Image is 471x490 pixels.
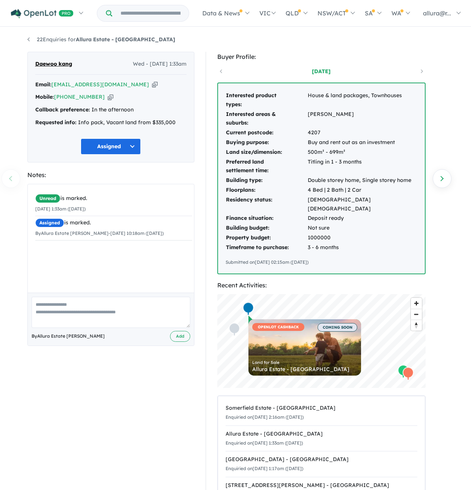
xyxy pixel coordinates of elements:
td: Buying purpose: [226,138,307,147]
div: In the afternoon [35,105,187,114]
td: Property budget: [226,233,307,243]
div: Buyer Profile: [217,52,426,62]
td: 1000000 [307,233,417,243]
td: Finance situation: [226,213,307,223]
strong: Allura Estate - [GEOGRAPHIC_DATA] [76,36,175,43]
span: Daewoo kang [35,60,72,69]
td: [PERSON_NAME] [307,110,417,128]
small: [DATE] 1:33am ([DATE]) [35,206,86,212]
td: 4207 [307,128,417,138]
a: 22Enquiries forAllura Estate - [GEOGRAPHIC_DATA] [27,36,175,43]
button: Assigned [81,138,141,155]
span: Wed - [DATE] 1:33am [133,60,187,69]
div: Notes: [27,170,194,180]
div: Map marker [397,364,409,378]
td: House & land packages, Townhouses [307,91,417,110]
button: Copy [152,81,158,89]
button: Add [170,331,190,342]
td: 3 - 6 months [307,243,417,253]
div: Map marker [229,322,240,336]
small: Enquiried on [DATE] 1:17am ([DATE]) [226,466,303,471]
div: Map marker [402,367,414,380]
button: Zoom out [411,309,422,320]
div: Allura Estate - [GEOGRAPHIC_DATA] [252,367,357,372]
td: Interested areas & suburbs: [226,110,307,128]
div: Land for Sale [252,361,357,365]
canvas: Map [217,294,426,388]
td: 500m² - 699m² [307,147,417,157]
a: [PHONE_NUMBER] [54,93,105,100]
input: Try estate name, suburb, builder or developer [114,5,187,21]
button: Copy [108,93,113,101]
td: Current postcode: [226,128,307,138]
div: [STREET_ADDRESS][PERSON_NAME] - [GEOGRAPHIC_DATA] [226,481,417,490]
a: Allura Estate - [GEOGRAPHIC_DATA]Enquiried on[DATE] 1:33am ([DATE]) [226,425,417,452]
div: is marked. [35,218,192,227]
td: Floorplans: [226,185,307,195]
span: OPENLOT CASHBACK [252,323,304,331]
strong: Mobile: [35,93,54,100]
td: Deposit ready [307,213,417,223]
td: Buy and rent out as an investment [307,138,417,147]
a: [GEOGRAPHIC_DATA] - [GEOGRAPHIC_DATA]Enquiried on[DATE] 1:17am ([DATE]) [226,451,417,477]
td: Preferred land settlement time: [226,157,307,176]
div: Somerfield Estate - [GEOGRAPHIC_DATA] [226,404,417,413]
div: Info pack, Vacant land from $335,000 [35,118,187,127]
td: [DEMOGRAPHIC_DATA] [DEMOGRAPHIC_DATA] [307,195,417,214]
td: Land size/dimension: [226,147,307,157]
a: OPENLOT CASHBACK COMING SOON Land for Sale Allura Estate - [GEOGRAPHIC_DATA] [248,319,361,376]
div: Allura Estate - [GEOGRAPHIC_DATA] [226,430,417,439]
td: Building budget: [226,223,307,233]
span: Assigned [35,218,64,227]
td: 4 Bed | 2 Bath | 2 Car [307,185,417,195]
small: Enquiried on [DATE] 2:16am ([DATE]) [226,414,304,420]
span: By Allura Estate [PERSON_NAME] [32,332,105,340]
td: Double storey home, Single storey home [307,176,417,185]
strong: Callback preference: [35,106,90,113]
td: Building type: [226,176,307,185]
div: Submitted on [DATE] 02:15am ([DATE]) [226,259,417,266]
td: Interested product types: [226,91,307,110]
td: Not sure [307,223,417,233]
td: Timeframe to purchase: [226,243,307,253]
strong: Requested info: [35,119,77,126]
button: Reset bearing to north [411,320,422,331]
a: [EMAIL_ADDRESS][DOMAIN_NAME] [51,81,149,88]
span: allura@r... [423,9,451,17]
span: COMING SOON [318,323,357,332]
button: Zoom in [411,298,422,309]
div: [GEOGRAPHIC_DATA] - [GEOGRAPHIC_DATA] [226,455,417,464]
small: By Allura Estate [PERSON_NAME] - [DATE] 10:18am ([DATE]) [35,230,164,236]
div: Map marker [242,302,254,316]
a: Somerfield Estate - [GEOGRAPHIC_DATA]Enquiried on[DATE] 2:16am ([DATE]) [226,400,417,426]
td: Titling in 1 - 3 months [307,157,417,176]
div: Recent Activities: [217,280,426,290]
nav: breadcrumb [27,35,444,44]
small: Enquiried on [DATE] 1:33am ([DATE]) [226,440,303,446]
div: is marked. [35,194,192,203]
a: [DATE] [289,68,353,75]
img: Openlot PRO Logo White [11,9,74,18]
strong: Email: [35,81,51,88]
td: Residency status: [226,195,307,214]
span: Unread [35,194,60,203]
